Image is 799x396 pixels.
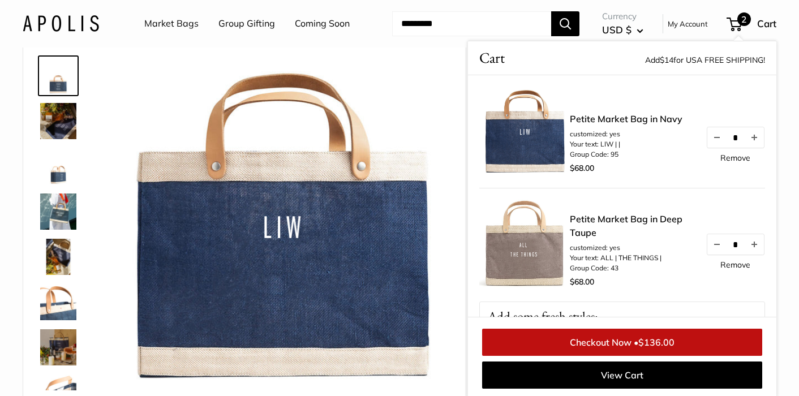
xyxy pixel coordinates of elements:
span: $68.00 [570,163,594,173]
iframe: Sign Up via Text for Offers [9,353,121,387]
img: Petite Market Bag in Navy [40,148,76,184]
a: Petite Market Bag in Navy [570,112,682,126]
li: customized: yes [570,129,682,139]
input: Quantity [727,239,745,249]
a: Market Bags [144,15,199,32]
a: Petite Market Bag in Navy [38,146,79,187]
li: Group Code: 43 [570,263,694,273]
img: description_Super soft and durable leather handles. [40,284,76,320]
a: Remove [720,154,750,162]
img: description_Make it yours with custom text. [40,58,76,94]
a: description_Make it yours with custom text. [38,55,79,96]
span: Cart [479,47,505,69]
a: description_Super soft and durable leather handles. [38,282,79,322]
span: USD $ [602,24,632,36]
button: Search [551,11,579,36]
img: Petite Market Bag in Navy [40,193,76,230]
a: View Cart [482,361,762,389]
span: Currency [602,8,643,24]
a: Remove [720,261,750,269]
button: USD $ [602,21,643,39]
a: Petite Market Bag in Navy [38,327,79,368]
button: Decrease quantity by 1 [707,234,727,255]
a: Coming Soon [295,15,350,32]
button: Decrease quantity by 1 [707,127,727,148]
img: Petite Market Bag in Navy [40,103,76,139]
a: Petite Market Bag in Navy [38,191,79,232]
span: Add for USA FREE SHIPPING! [645,55,765,65]
img: Petite Market Bag in Navy [40,329,76,365]
a: Petite Market Bag in Navy [38,236,79,277]
span: $14 [660,55,673,65]
p: Add some fresh styles: [480,302,764,331]
img: Apolis [23,15,99,32]
li: Your text: ALL | THE THINGS | [570,253,694,263]
li: customized: yes [570,243,694,253]
input: Search... [392,11,551,36]
img: Petite Market Bag in Navy [40,239,76,275]
button: Increase quantity by 1 [745,234,764,255]
li: Your text: LIW | | [570,139,682,149]
span: Cart [757,18,776,29]
li: Group Code: 95 [570,149,682,160]
a: Group Gifting [218,15,275,32]
span: 2 [737,12,751,26]
a: My Account [668,17,708,31]
a: Petite Market Bag in Navy [38,101,79,141]
span: $68.00 [570,277,594,287]
img: description_Make it yours with custom text. [479,86,570,177]
a: Checkout Now •$136.00 [482,329,762,356]
a: 2 Cart [728,15,776,33]
a: Petite Market Bag in Deep Taupe [570,212,694,239]
input: Quantity [727,132,745,142]
span: $136.00 [638,337,675,348]
img: customizer-prod [114,58,449,393]
button: Increase quantity by 1 [745,127,764,148]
